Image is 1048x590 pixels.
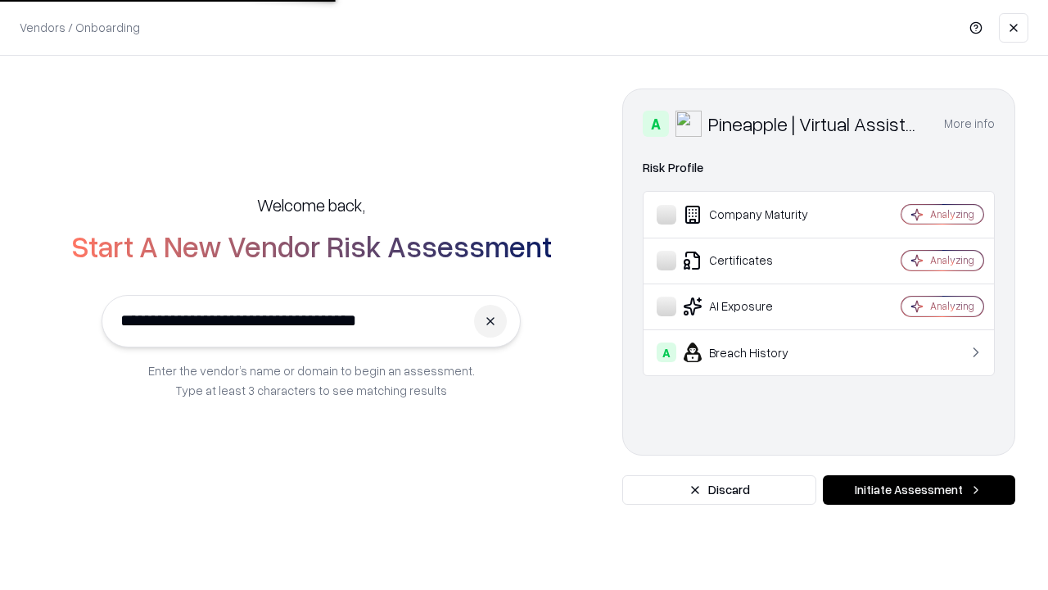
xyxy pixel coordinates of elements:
[930,207,974,221] div: Analyzing
[71,229,552,262] h2: Start A New Vendor Risk Assessment
[657,251,852,270] div: Certificates
[20,19,140,36] p: Vendors / Onboarding
[643,158,995,178] div: Risk Profile
[657,205,852,225] div: Company Maturity
[257,193,365,216] h5: Welcome back,
[657,343,852,362] div: Breach History
[675,111,702,137] img: Pineapple | Virtual Assistant Agency
[148,361,475,400] p: Enter the vendor’s name or domain to begin an assessment. Type at least 3 characters to see match...
[657,343,676,362] div: A
[944,109,995,138] button: More info
[643,111,669,137] div: A
[622,475,816,505] button: Discard
[930,253,974,267] div: Analyzing
[657,297,852,316] div: AI Exposure
[823,475,1015,505] button: Initiate Assessment
[708,111,924,137] div: Pineapple | Virtual Assistant Agency
[930,299,974,313] div: Analyzing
